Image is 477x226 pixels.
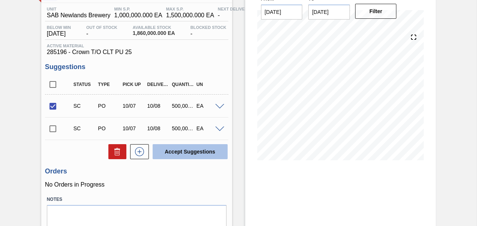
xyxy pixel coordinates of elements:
[45,181,228,188] p: No Orders in Progress
[170,125,196,131] div: 500,000.000
[47,12,111,19] span: SAB Newlands Brewery
[149,143,228,160] div: Accept Suggestions
[47,49,226,56] span: 285196 - Crown T/O CLT PU 25
[86,25,117,30] span: Out Of Stock
[121,125,147,131] div: 10/07/2025
[96,103,122,109] div: Purchase order
[84,25,119,37] div: -
[105,144,126,159] div: Delete Suggestions
[195,103,221,109] div: EA
[72,125,98,131] div: Suggestion Created
[72,103,98,109] div: Suggestion Created
[195,125,221,131] div: EA
[218,7,250,11] span: Next Delivery
[45,167,228,175] h3: Orders
[72,82,98,87] div: Status
[145,82,172,87] div: Delivery
[47,44,226,48] span: Active Material
[114,12,162,19] span: 1,000,000.000 EA
[170,103,196,109] div: 500,000.000
[96,125,122,131] div: Purchase order
[121,103,147,109] div: 10/07/2025
[47,7,111,11] span: Unit
[145,103,172,109] div: 10/08/2025
[145,125,172,131] div: 10/08/2025
[47,25,71,30] span: Below Min
[355,4,397,19] button: Filter
[216,7,252,19] div: -
[121,82,147,87] div: Pick up
[195,82,221,87] div: UN
[190,25,226,30] span: Blocked Stock
[96,82,122,87] div: Type
[133,30,175,36] span: 1,860,000.000 EA
[261,5,303,20] input: mm/dd/yyyy
[47,30,71,37] span: [DATE]
[126,144,149,159] div: New suggestion
[47,194,226,205] label: Notes
[189,25,228,37] div: -
[308,5,350,20] input: mm/dd/yyyy
[153,144,228,159] button: Accept Suggestions
[45,63,228,71] h3: Suggestions
[114,7,162,11] span: MIN S.P.
[170,82,196,87] div: Quantity
[133,25,175,30] span: Available Stock
[166,7,214,11] span: MAX S.P.
[166,12,214,19] span: 1,500,000.000 EA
